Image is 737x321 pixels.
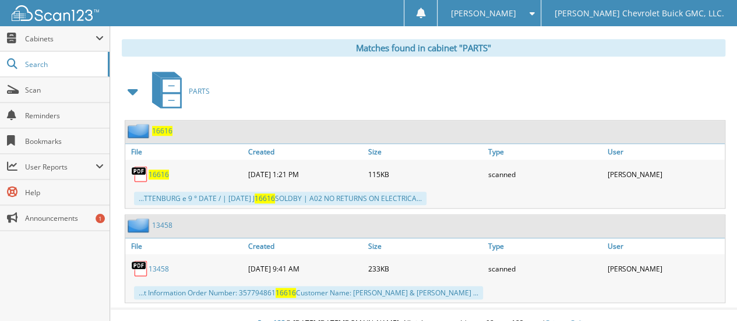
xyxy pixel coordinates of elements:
img: folder2.png [128,124,152,138]
div: scanned [485,163,605,186]
div: 1 [96,214,105,223]
img: PDF.png [131,165,149,183]
div: 233KB [365,257,485,280]
span: Reminders [25,111,104,121]
a: 13458 [152,220,172,230]
div: [DATE] 9:41 AM [245,257,365,280]
a: Size [365,144,485,160]
a: 13458 [149,264,169,274]
img: scan123-logo-white.svg [12,5,99,21]
span: Announcements [25,213,104,223]
div: [PERSON_NAME] [605,257,725,280]
div: [PERSON_NAME] [605,163,725,186]
div: Matches found in cabinet "PARTS" [122,39,725,57]
a: File [125,238,245,254]
span: Search [25,59,102,69]
span: PARTS [189,86,210,96]
a: Created [245,144,365,160]
span: Cabinets [25,34,96,44]
a: Created [245,238,365,254]
a: PARTS [145,68,210,114]
a: Type [485,144,605,160]
span: Scan [25,85,104,95]
a: Type [485,238,605,254]
a: 16616 [152,126,172,136]
div: scanned [485,257,605,280]
a: File [125,144,245,160]
span: 16616 [276,288,296,298]
div: ...t Information Order Number: 357794861 Customer Name: [PERSON_NAME] & [PERSON_NAME] ... [134,286,483,299]
img: folder2.png [128,218,152,232]
span: Bookmarks [25,136,104,146]
span: [PERSON_NAME] [451,10,516,17]
a: User [605,144,725,160]
a: 16616 [149,170,169,179]
span: 16616 [255,193,275,203]
a: User [605,238,725,254]
div: ...TTENBURG e 9 ° DATE / | [DATE] J SOLDBY | A02 NO RETURNS ON ELECTRICA... [134,192,426,205]
a: Size [365,238,485,254]
img: PDF.png [131,260,149,277]
span: Help [25,188,104,197]
div: 115KB [365,163,485,186]
span: User Reports [25,162,96,172]
div: [DATE] 1:21 PM [245,163,365,186]
span: [PERSON_NAME] Chevrolet Buick GMC, LLC. [554,10,724,17]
